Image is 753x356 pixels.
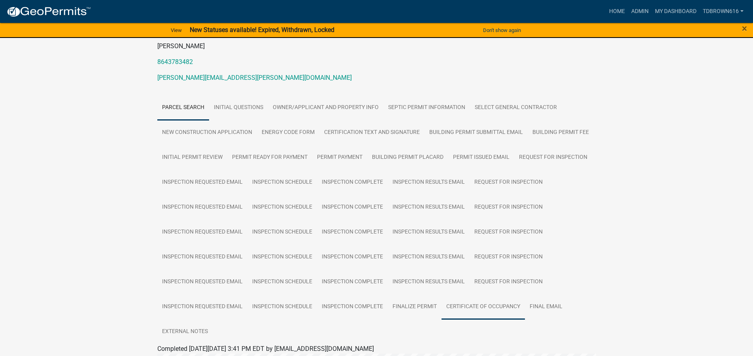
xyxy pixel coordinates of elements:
[700,4,747,19] a: tdbrown616
[317,294,388,320] a: Inspection Complete
[209,95,268,121] a: Initial Questions
[319,120,425,145] a: Certification Text and Signature
[317,269,388,295] a: Inspection Complete
[157,95,209,121] a: Parcel search
[157,120,257,145] a: New Construction Application
[247,294,317,320] a: Inspection Schedule
[317,195,388,220] a: Inspection Complete
[157,269,247,295] a: Inspection Requested Email
[190,26,334,34] strong: New Statuses available! Expired, Withdrawn, Locked
[247,220,317,245] a: Inspection Schedule
[470,220,547,245] a: Request for Inspection
[157,195,247,220] a: Inspection Requested Email
[157,170,247,195] a: Inspection Requested Email
[470,245,547,270] a: Request for Inspection
[157,294,247,320] a: Inspection Requested Email
[388,170,470,195] a: Inspection Results Email
[742,23,747,34] span: ×
[442,294,525,320] a: Certificate of Occupancy
[388,245,470,270] a: Inspection Results Email
[312,145,367,170] a: Permit Payment
[525,294,567,320] a: Final Email
[247,269,317,295] a: Inspection Schedule
[470,269,547,295] a: Request for Inspection
[257,120,319,145] a: Energy Code Form
[388,294,442,320] a: Finalize Permit
[157,41,596,51] p: [PERSON_NAME]
[157,319,213,345] a: External Notes
[157,58,193,66] a: 8643783482
[470,95,562,121] a: Select General Contractor
[247,170,317,195] a: Inspection Schedule
[528,120,594,145] a: Building Permit Fee
[157,345,374,352] span: Completed [DATE][DATE] 3:41 PM EDT by [EMAIL_ADDRESS][DOMAIN_NAME]
[227,145,312,170] a: Permit Ready for Payment
[470,195,547,220] a: Request for Inspection
[247,195,317,220] a: Inspection Schedule
[388,195,470,220] a: Inspection Results Email
[628,4,652,19] a: Admin
[606,4,628,19] a: Home
[317,170,388,195] a: Inspection Complete
[317,220,388,245] a: Inspection Complete
[388,269,470,295] a: Inspection Results Email
[425,120,528,145] a: Building Permit Submittal Email
[247,245,317,270] a: Inspection Schedule
[470,170,547,195] a: Request for Inspection
[157,74,352,81] a: [PERSON_NAME][EMAIL_ADDRESS][PERSON_NAME][DOMAIN_NAME]
[514,145,592,170] a: Request for Inspection
[480,24,524,37] button: Don't show again
[268,95,383,121] a: Owner/Applicant and Property Info
[317,245,388,270] a: Inspection Complete
[157,145,227,170] a: Initial Permit Review
[652,4,700,19] a: My Dashboard
[367,145,448,170] a: Building Permit Placard
[157,245,247,270] a: Inspection Requested Email
[383,95,470,121] a: Septic Permit Information
[388,220,470,245] a: Inspection Results Email
[448,145,514,170] a: Permit Issued Email
[742,24,747,33] button: Close
[157,220,247,245] a: Inspection Requested Email
[168,24,185,37] a: View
